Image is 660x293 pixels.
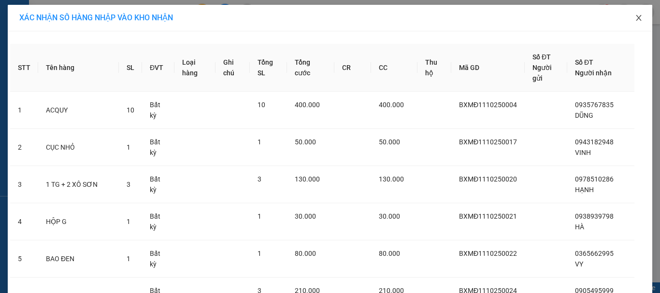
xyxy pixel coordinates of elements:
[295,250,316,257] span: 80.000
[575,112,593,119] span: DŨNG
[258,138,261,146] span: 1
[258,175,261,183] span: 3
[38,92,119,129] td: ACQUY
[295,138,316,146] span: 50.000
[142,44,174,92] th: ĐVT
[174,44,215,92] th: Loại hàng
[10,240,38,278] td: 5
[295,101,320,109] span: 400.000
[459,138,517,146] span: BXMĐ1110250017
[295,175,320,183] span: 130.000
[532,53,551,61] span: Số ĐT
[459,175,517,183] span: BXMĐ1110250020
[625,5,652,32] button: Close
[575,101,614,109] span: 0935767835
[417,44,451,92] th: Thu hộ
[575,138,614,146] span: 0943182948
[379,175,404,183] span: 130.000
[142,166,174,203] td: Bất kỳ
[127,218,130,225] span: 1
[38,44,119,92] th: Tên hàng
[334,44,371,92] th: CR
[38,240,119,278] td: BAO ĐEN
[295,212,316,220] span: 30.000
[575,223,584,231] span: HÀ
[10,166,38,203] td: 3
[10,92,38,129] td: 1
[379,101,404,109] span: 400.000
[38,129,119,166] td: CỤC NHỎ
[127,106,134,114] span: 10
[575,149,591,156] span: VINH
[635,14,643,22] span: close
[371,44,417,92] th: CC
[142,240,174,278] td: Bất kỳ
[379,138,400,146] span: 50.000
[379,250,400,257] span: 80.000
[38,203,119,240] td: HỘP G
[575,58,593,66] span: Số ĐT
[127,181,130,188] span: 3
[10,129,38,166] td: 2
[459,250,517,257] span: BXMĐ1110250022
[575,186,594,194] span: HẠNH
[575,212,614,220] span: 0938939798
[142,203,174,240] td: Bất kỳ
[142,92,174,129] td: Bất kỳ
[10,44,38,92] th: STT
[215,44,250,92] th: Ghi chú
[287,44,334,92] th: Tổng cước
[575,260,583,268] span: VY
[142,129,174,166] td: Bất kỳ
[575,250,614,257] span: 0365662995
[10,203,38,240] td: 4
[119,44,142,92] th: SL
[258,212,261,220] span: 1
[127,255,130,263] span: 1
[258,250,261,257] span: 1
[258,101,265,109] span: 10
[19,13,173,22] span: XÁC NHẬN SỐ HÀNG NHẬP VÀO KHO NHẬN
[250,44,287,92] th: Tổng SL
[459,101,517,109] span: BXMĐ1110250004
[127,143,130,151] span: 1
[575,69,612,77] span: Người nhận
[379,212,400,220] span: 30.000
[38,166,119,203] td: 1 TG + 2 XÔ SƠN
[451,44,525,92] th: Mã GD
[532,64,552,82] span: Người gửi
[575,175,614,183] span: 0978510286
[459,212,517,220] span: BXMĐ1110250021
